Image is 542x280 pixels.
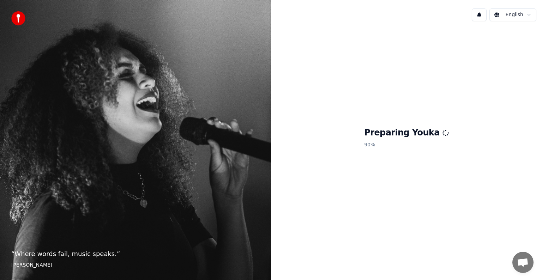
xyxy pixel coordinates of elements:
footer: [PERSON_NAME] [11,262,260,269]
p: 90 % [364,139,449,151]
h1: Preparing Youka [364,127,449,139]
img: youka [11,11,25,25]
p: “ Where words fail, music speaks. ” [11,249,260,259]
div: Open chat [512,252,534,273]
